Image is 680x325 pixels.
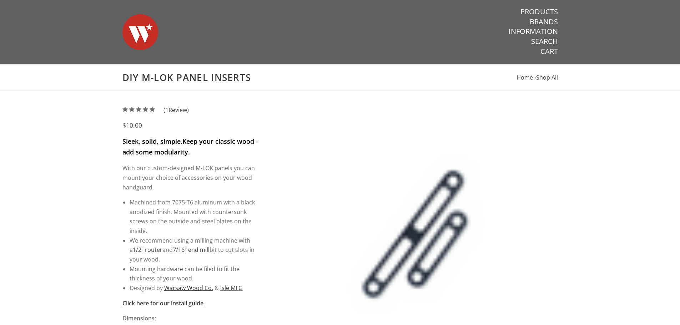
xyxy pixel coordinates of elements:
[534,73,558,82] li: ›
[122,72,558,83] h1: DIY M-LOK Panel Inserts
[536,73,558,81] a: Shop All
[122,121,142,130] span: $10.00
[530,17,558,26] a: Brands
[220,284,243,292] a: Isle MFG
[509,27,558,36] a: Information
[531,37,558,46] a: Search
[122,299,203,307] a: Click here for our install guide
[163,105,189,115] span: ( Review)
[130,236,259,264] li: We recommend using a milling machine with a and bit to cut slots in your wood.
[130,283,259,293] li: Designed by &
[122,314,156,322] strong: Dimensions:
[173,246,210,254] a: 7/16" end mill
[130,264,259,283] li: Mounting hardware can be filed to fit the thickness of your wood.
[540,47,558,56] a: Cart
[122,137,258,156] strong: Keep your classic wood - add some modularity.
[122,106,189,114] a: (1Review)
[122,137,182,146] strong: Sleek, solid, simple.
[130,198,259,236] li: Machined from 7075-T6 aluminum with a black anodized finish. Mounted with countersunk screws on t...
[520,7,558,16] a: Products
[165,106,168,114] span: 1
[133,246,162,254] a: 1/2" router
[122,7,158,57] img: Warsaw Wood Co.
[517,73,533,81] a: Home
[164,284,213,292] a: Warsaw Wood Co.
[122,164,255,191] span: With our custom-designed M-LOK panels you can mount your choice of accessories on your wood handg...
